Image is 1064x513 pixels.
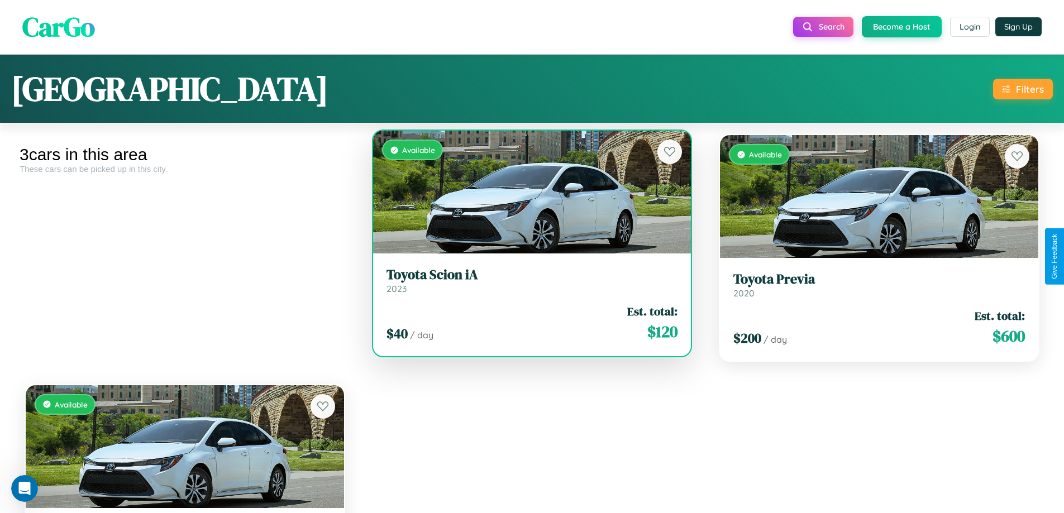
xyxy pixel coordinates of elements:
[993,79,1053,99] button: Filters
[627,303,677,319] span: Est. total:
[410,329,433,341] span: / day
[993,325,1025,347] span: $ 600
[647,320,677,343] span: $ 120
[764,334,787,345] span: / day
[733,271,1025,287] h3: Toyota Previa
[11,66,328,112] h1: [GEOGRAPHIC_DATA]
[749,150,782,159] span: Available
[387,324,408,343] span: $ 40
[950,17,990,37] button: Login
[793,17,853,37] button: Search
[387,283,407,294] span: 2023
[819,22,844,32] span: Search
[20,164,350,174] div: These cars can be picked up in this city.
[387,267,678,294] a: Toyota Scion iA2023
[20,145,350,164] div: 3 cars in this area
[995,17,1042,36] button: Sign Up
[862,16,942,37] button: Become a Host
[22,8,95,45] span: CarGo
[55,400,88,409] span: Available
[733,287,755,299] span: 2020
[1051,234,1058,279] div: Give Feedback
[11,475,38,502] iframe: Intercom live chat
[1016,83,1044,95] div: Filters
[975,308,1025,324] span: Est. total:
[733,329,761,347] span: $ 200
[387,267,678,283] h3: Toyota Scion iA
[402,145,435,155] span: Available
[733,271,1025,299] a: Toyota Previa2020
